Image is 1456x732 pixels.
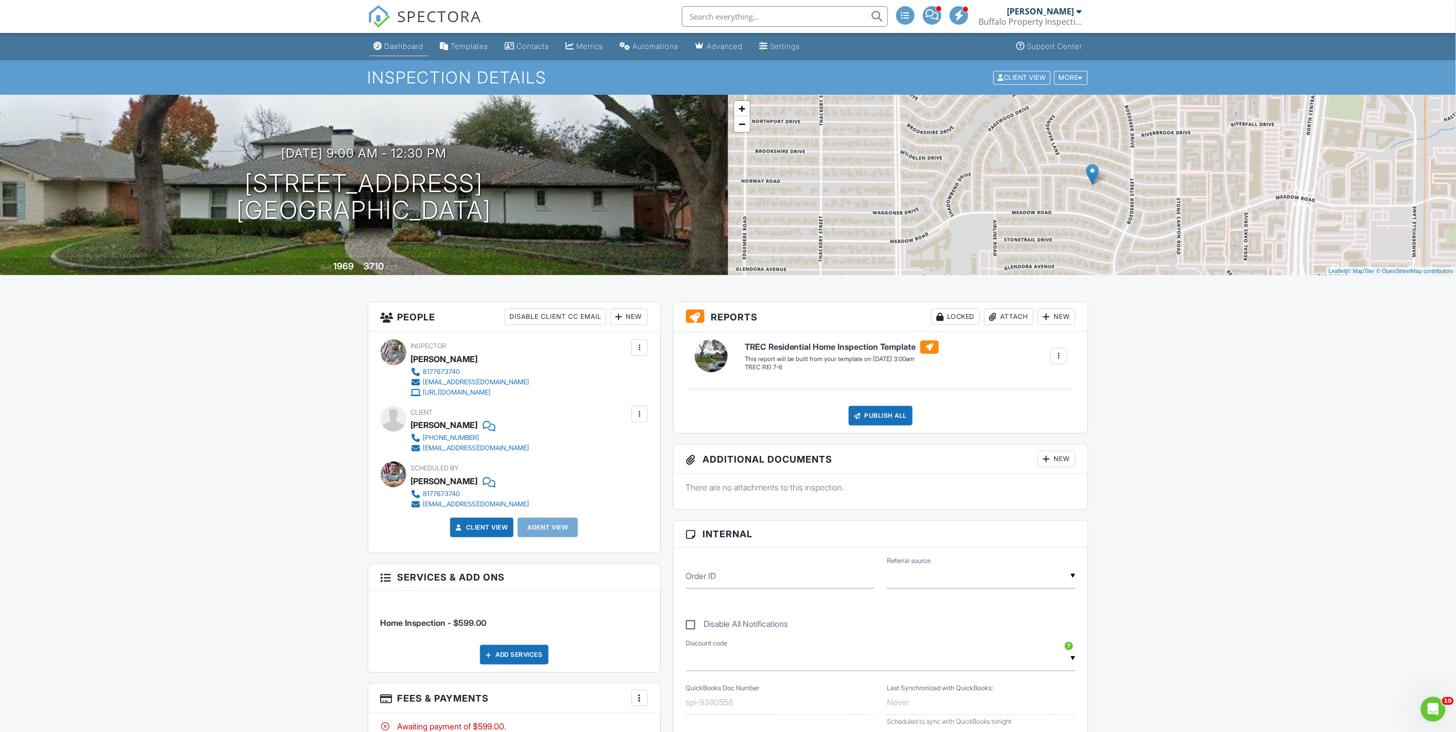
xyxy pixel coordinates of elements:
[423,500,529,508] div: [EMAIL_ADDRESS][DOMAIN_NAME]
[423,444,529,452] div: [EMAIL_ADDRESS][DOMAIN_NAME]
[451,42,489,50] div: Templates
[436,37,493,56] a: Templates
[745,355,939,363] div: This report will be built from your template on [DATE] 3:00am
[411,499,529,509] a: [EMAIL_ADDRESS][DOMAIN_NAME]
[707,42,743,50] div: Advanced
[411,417,478,433] div: [PERSON_NAME]
[686,570,716,582] label: Order ID
[674,302,1088,332] h3: Reports
[1421,697,1446,722] iframe: Intercom live chat
[686,619,789,632] label: Disable All Notifications
[423,378,529,386] div: [EMAIL_ADDRESS][DOMAIN_NAME]
[1377,268,1453,274] a: © OpenStreetMap contributors
[931,309,980,325] div: Locked
[517,42,550,50] div: Contacts
[756,37,804,56] a: Settings
[745,341,939,354] h6: TREC Residential Home Inspection Template
[887,556,931,566] label: Referral source
[411,367,529,377] a: 8177673740
[734,101,750,116] a: Zoom in
[734,116,750,132] a: Zoom out
[849,406,913,425] div: Publish All
[505,309,606,325] div: Disable Client CC Email
[368,69,1089,87] h1: Inspection Details
[1007,6,1074,16] div: [PERSON_NAME]
[674,521,1088,548] h3: Internal
[1054,71,1088,84] div: More
[1442,697,1454,705] span: 10
[368,302,660,332] h3: People
[423,434,479,442] div: [PHONE_NUMBER]
[674,445,1088,474] h3: Additional Documents
[992,73,1053,81] a: Client View
[691,37,747,56] a: Advanced
[385,42,424,50] div: Dashboard
[381,599,648,637] li: Service: Home Inspection
[1027,42,1083,50] div: Support Center
[616,37,683,56] a: Automations (Advanced)
[423,490,460,498] div: 8177673740
[364,261,384,271] div: 3710
[411,443,529,453] a: [EMAIL_ADDRESS][DOMAIN_NAME]
[562,37,608,56] a: Metrics
[368,14,482,36] a: SPECTORA
[633,42,679,50] div: Automations
[979,16,1082,27] div: Buffalo Property Inspections
[320,263,332,271] span: Built
[993,71,1051,84] div: Client View
[411,464,459,472] span: Scheduled By
[411,408,433,416] span: Client
[411,433,529,443] a: [PHONE_NUMBER]
[577,42,604,50] div: Metrics
[887,718,1012,725] span: Scheduled to sync with QuickBooks tonight
[686,482,1076,493] p: There are no attachments to this inspection.
[411,473,478,489] div: [PERSON_NAME]
[411,387,529,398] a: [URL][DOMAIN_NAME]
[501,37,554,56] a: Contacts
[770,42,800,50] div: Settings
[411,342,447,350] span: Inspector
[398,5,482,27] span: SPECTORA
[281,146,447,160] h3: [DATE] 9:00 am - 12:30 pm
[1038,451,1075,467] div: New
[411,489,529,499] a: 8177673740
[887,684,993,693] label: Last Synchronized with QuickBooks:
[381,618,487,628] span: Home Inspection - $599.00
[1013,37,1087,56] a: Support Center
[1329,268,1346,274] a: Leaflet
[370,37,428,56] a: Dashboard
[745,363,939,372] div: TREC REI 7-6
[454,522,508,533] a: Client View
[368,564,660,591] h3: Services & Add ons
[423,388,491,397] div: [URL][DOMAIN_NAME]
[682,6,888,27] input: Search everything...
[236,170,492,225] h1: [STREET_ADDRESS] [GEOGRAPHIC_DATA]
[686,639,728,648] label: Discount code
[1326,267,1456,276] div: |
[368,684,660,713] h3: Fees & Payments
[1038,309,1075,325] div: New
[480,645,549,665] div: Add Services
[1347,268,1375,274] a: © MapTiler
[411,377,529,387] a: [EMAIL_ADDRESS][DOMAIN_NAME]
[610,309,648,325] div: New
[385,263,400,271] span: sq. ft.
[381,721,648,732] div: Awaiting payment of $599.00.
[368,5,390,28] img: The Best Home Inspection Software - Spectora
[333,261,354,271] div: 1969
[686,684,760,693] label: QuickBooks Doc Number
[984,309,1034,325] div: Attach
[423,368,460,376] div: 8177673740
[411,351,478,367] div: [PERSON_NAME]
